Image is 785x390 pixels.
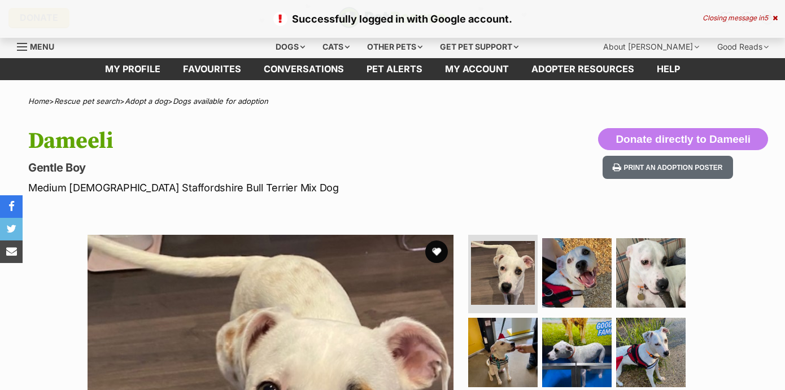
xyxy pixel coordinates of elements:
[173,97,268,106] a: Dogs available for adoption
[434,58,520,80] a: My account
[598,128,768,151] button: Donate directly to Dameeli
[125,97,168,106] a: Adopt a dog
[703,14,778,22] div: Closing message in
[616,318,686,387] img: Photo of Dameeli
[425,240,448,263] button: favourite
[252,58,355,80] a: conversations
[172,58,252,80] a: Favourites
[28,180,479,195] p: Medium [DEMOGRAPHIC_DATA] Staffordshire Bull Terrier Mix Dog
[520,58,646,80] a: Adopter resources
[17,36,62,56] a: Menu
[542,318,612,387] img: Photo of Dameeli
[28,128,479,154] h1: Dameeli
[355,58,434,80] a: Pet alerts
[471,241,535,305] img: Photo of Dameeli
[709,36,777,58] div: Good Reads
[54,97,120,106] a: Rescue pet search
[646,58,691,80] a: Help
[468,318,538,387] img: Photo of Dameeli
[764,14,768,22] span: 5
[542,238,612,308] img: Photo of Dameeli
[359,36,430,58] div: Other pets
[94,58,172,80] a: My profile
[28,160,479,176] p: Gentle Boy
[616,238,686,308] img: Photo of Dameeli
[432,36,526,58] div: Get pet support
[595,36,707,58] div: About [PERSON_NAME]
[603,156,732,179] button: Print an adoption poster
[268,36,313,58] div: Dogs
[30,42,54,51] span: Menu
[11,11,774,27] p: Successfully logged in with Google account.
[315,36,357,58] div: Cats
[28,97,49,106] a: Home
